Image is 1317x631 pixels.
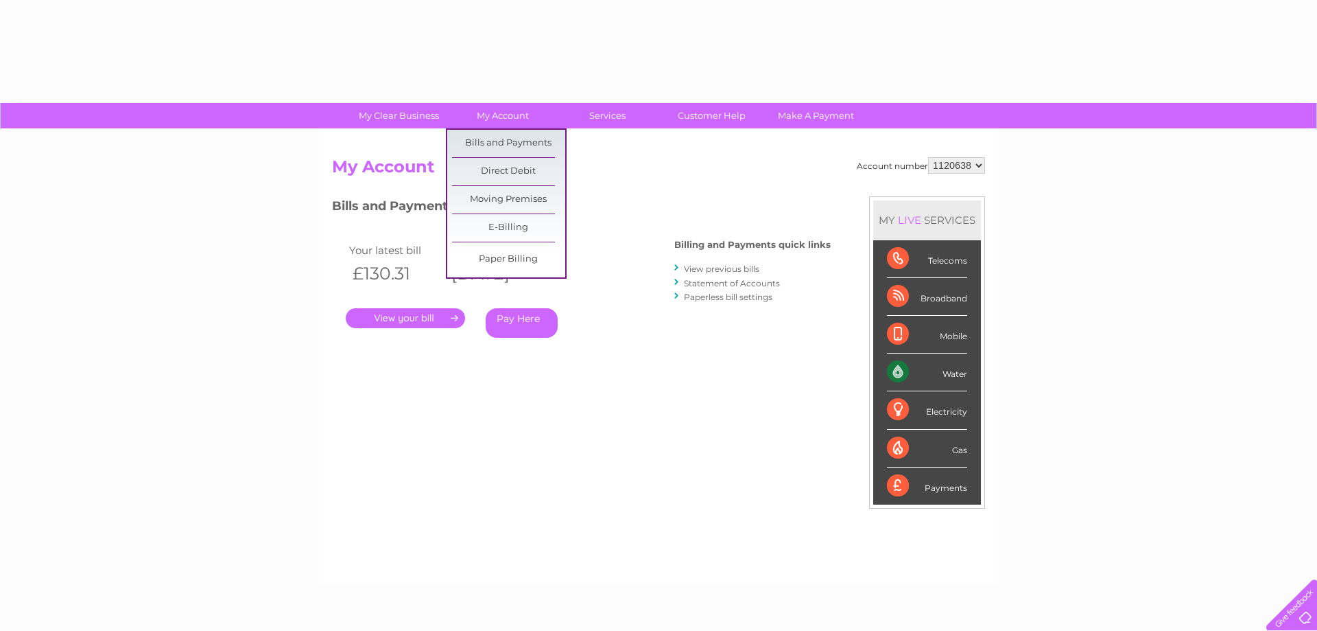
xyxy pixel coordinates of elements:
div: Electricity [887,391,967,429]
a: Statement of Accounts [684,278,780,288]
a: Make A Payment [759,103,873,128]
a: My Clear Business [342,103,455,128]
div: Water [887,354,967,391]
div: Mobile [887,316,967,354]
div: Gas [887,430,967,468]
div: LIVE [895,214,924,227]
a: Direct Debit [452,158,565,185]
a: Paper Billing [452,246,565,273]
a: Services [551,103,664,128]
a: View previous bills [684,264,759,274]
h2: My Account [332,157,985,183]
th: £130.31 [346,260,444,288]
a: Bills and Payments [452,130,565,157]
td: Invoice date [444,241,543,260]
div: Broadband [887,278,967,316]
a: Customer Help [655,103,768,128]
h4: Billing and Payments quick links [674,240,831,250]
a: E-Billing [452,214,565,242]
div: Telecoms [887,240,967,278]
div: MY SERVICES [873,200,981,240]
a: Pay Here [486,308,558,338]
a: My Account [447,103,560,128]
a: Moving Premises [452,186,565,214]
a: Paperless bill settings [684,292,772,302]
div: Payments [887,468,967,505]
div: Account number [857,157,985,174]
h3: Bills and Payments [332,196,831,220]
a: . [346,308,465,328]
th: [DATE] [444,260,543,288]
td: Your latest bill [346,241,444,260]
